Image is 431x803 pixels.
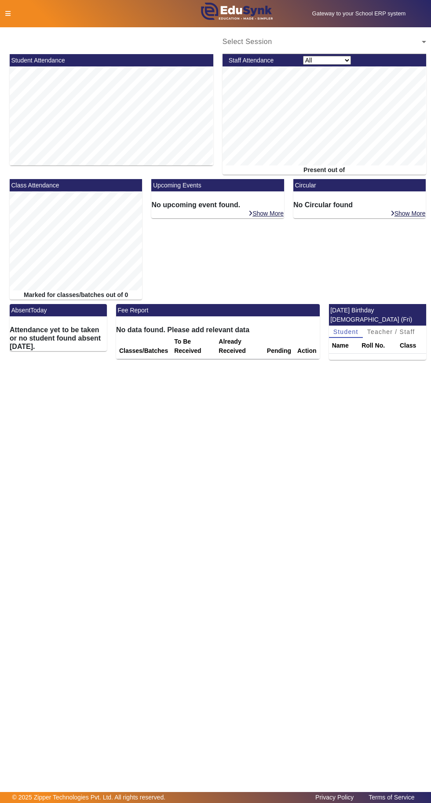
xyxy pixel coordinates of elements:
[10,326,107,351] h6: Attendance yet to be taken or no student found absent [DATE].
[358,338,397,354] th: Roll No.
[333,329,358,335] span: Student
[10,179,142,191] mat-card-header: Class Attendance
[12,793,166,802] p: © 2025 Zipper Technologies Pvt. Ltd. All rights reserved.
[116,304,320,316] mat-card-header: Fee Report
[397,338,426,354] th: Class
[10,290,142,300] div: Marked for classes/batches out of 0
[311,792,358,803] a: Privacy Policy
[116,334,171,359] th: Classes/Batches
[171,334,215,359] th: To Be Received
[390,209,426,217] a: Show More
[10,304,107,316] mat-card-header: AbsentToday
[116,326,320,334] h6: No data found. Please add relevant data
[367,329,415,335] span: Teacher / Staff
[215,334,263,359] th: Already Received
[224,56,298,65] div: Staff Attendance
[293,201,426,209] h6: No Circular found
[329,304,426,326] mat-card-header: [DATE] Birthday [DEMOGRAPHIC_DATA] (Fri)
[364,792,419,803] a: Terms of Service
[223,165,426,175] div: Present out of
[151,179,284,191] mat-card-header: Upcoming Events
[292,10,426,17] h5: Gateway to your School ERP system
[294,334,320,359] th: Action
[329,338,359,354] th: Name
[293,179,426,191] mat-card-header: Circular
[10,54,213,66] mat-card-header: Student Attendance
[223,38,272,45] span: Select Session
[151,201,284,209] h6: No upcoming event found.
[248,209,284,217] a: Show More
[264,334,294,359] th: Pending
